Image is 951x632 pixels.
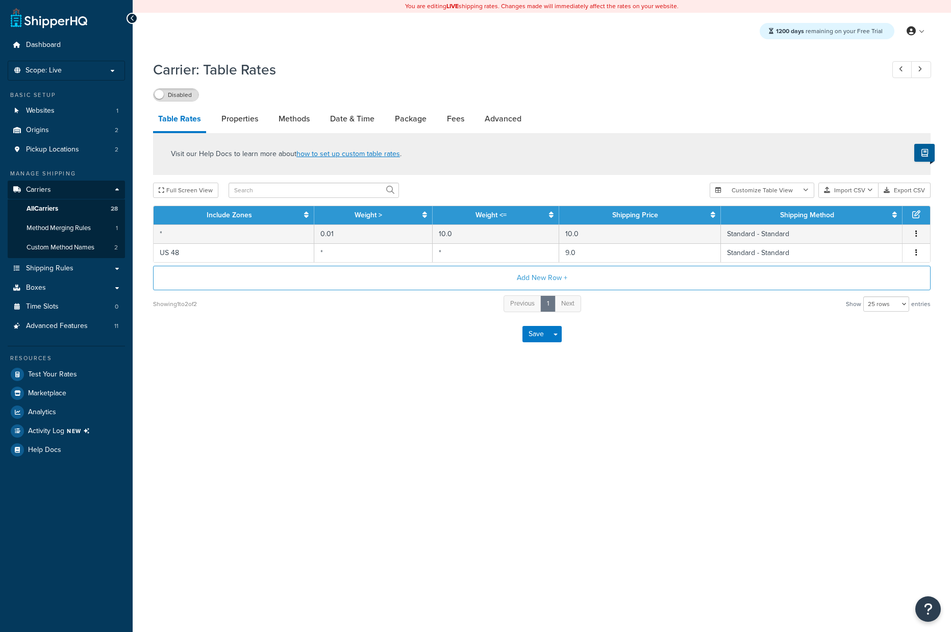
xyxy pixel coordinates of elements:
span: 2 [114,243,118,252]
a: Weight <= [475,210,507,220]
span: Websites [26,107,55,115]
a: Custom Method Names2 [8,238,125,257]
a: Shipping Price [612,210,658,220]
td: 9.0 [559,243,721,262]
a: Date & Time [325,107,380,131]
span: 2 [115,145,118,154]
span: Pickup Locations [26,145,79,154]
span: Previous [510,298,535,308]
button: Import CSV [818,183,879,198]
a: Origins2 [8,121,125,140]
span: Carriers [26,186,51,194]
li: Method Merging Rules [8,219,125,238]
a: Weight > [355,210,382,220]
div: Manage Shipping [8,169,125,178]
a: Analytics [8,403,125,421]
span: 0 [115,302,118,311]
span: All Carriers [27,205,58,213]
li: Origins [8,121,125,140]
li: [object Object] [8,422,125,440]
a: Methods [273,107,315,131]
span: 28 [111,205,118,213]
span: Next [561,298,574,308]
a: Package [390,107,432,131]
a: Shipping Rules [8,259,125,278]
button: Show Help Docs [914,144,935,162]
strong: 1200 days [776,27,804,36]
span: Boxes [26,284,46,292]
a: AllCarriers28 [8,199,125,218]
a: Previous [504,295,541,312]
span: 11 [114,322,118,331]
span: entries [911,297,931,311]
li: Boxes [8,279,125,297]
a: Next [555,295,581,312]
td: 10.0 [433,224,559,243]
button: Full Screen View [153,183,218,198]
a: Method Merging Rules1 [8,219,125,238]
li: Pickup Locations [8,140,125,159]
a: 1 [540,295,556,312]
a: Help Docs [8,441,125,459]
span: Advanced Features [26,322,88,331]
span: remaining on your Free Trial [776,27,883,36]
a: Include Zones [207,210,252,220]
td: Standard - Standard [721,243,903,262]
a: Shipping Method [780,210,834,220]
a: Test Your Rates [8,365,125,384]
li: Websites [8,102,125,120]
td: US 48 [154,243,314,262]
button: Add New Row + [153,266,931,290]
input: Search [229,183,399,198]
span: Analytics [28,408,56,417]
a: how to set up custom table rates [296,148,400,159]
span: Dashboard [26,41,61,49]
li: Custom Method Names [8,238,125,257]
li: Time Slots [8,297,125,316]
a: Previous Record [892,61,912,78]
span: Show [846,297,861,311]
a: Table Rates [153,107,206,133]
li: Carriers [8,181,125,258]
span: Activity Log [28,424,94,438]
a: Time Slots0 [8,297,125,316]
td: Standard - Standard [721,224,903,243]
a: Pickup Locations2 [8,140,125,159]
td: 0.01 [314,224,433,243]
a: Websites1 [8,102,125,120]
span: Origins [26,126,49,135]
li: Advanced Features [8,317,125,336]
span: Time Slots [26,302,59,311]
span: Test Your Rates [28,370,77,379]
label: Disabled [154,89,198,101]
a: Next Record [911,61,931,78]
a: Advanced Features11 [8,317,125,336]
span: Shipping Rules [26,264,73,273]
span: 1 [116,224,118,233]
a: Dashboard [8,36,125,55]
b: LIVE [446,2,459,11]
a: Advanced [480,107,527,131]
button: Open Resource Center [915,596,941,622]
a: Carriers [8,181,125,199]
p: Visit our Help Docs to learn more about . [171,148,402,160]
span: 2 [115,126,118,135]
a: Activity LogNEW [8,422,125,440]
button: Customize Table View [710,183,814,198]
span: Marketplace [28,389,66,398]
span: Help Docs [28,446,61,454]
button: Save [522,326,550,342]
a: Properties [216,107,263,131]
h1: Carrier: Table Rates [153,60,873,80]
span: NEW [67,427,94,435]
span: Scope: Live [26,66,62,75]
td: 10.0 [559,224,721,243]
a: Marketplace [8,384,125,402]
div: Resources [8,354,125,363]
